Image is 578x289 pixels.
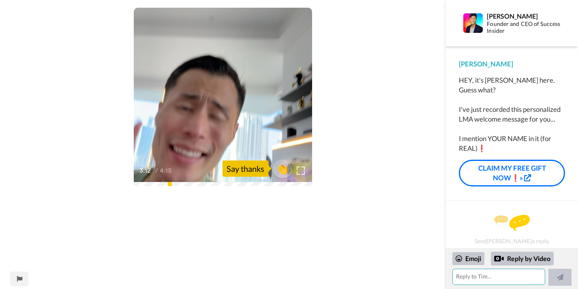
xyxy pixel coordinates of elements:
button: 👏 [272,160,293,178]
div: [PERSON_NAME] [459,59,565,69]
div: Reply by Video [491,252,554,265]
div: HEY, it's [PERSON_NAME] here. Guess what? I've just recorded this personalized LMA welcome messag... [459,75,565,153]
a: CLAIM MY FREE GIFT NOW❗» [459,160,565,187]
img: Full screen [297,167,305,175]
div: Send [PERSON_NAME] a reply. [457,215,567,244]
span: 3:12 [139,166,154,176]
span: / [155,166,158,176]
span: 👏 [272,162,293,175]
div: Reply by Video [494,254,504,263]
img: message.svg [494,215,530,231]
img: Profile Image [463,13,483,33]
div: Emoji [452,252,484,265]
span: 4:15 [160,166,174,176]
div: Founder and CEO of Success Insider [487,21,565,34]
div: [PERSON_NAME] [487,12,565,20]
div: Say thanks [223,161,268,177]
